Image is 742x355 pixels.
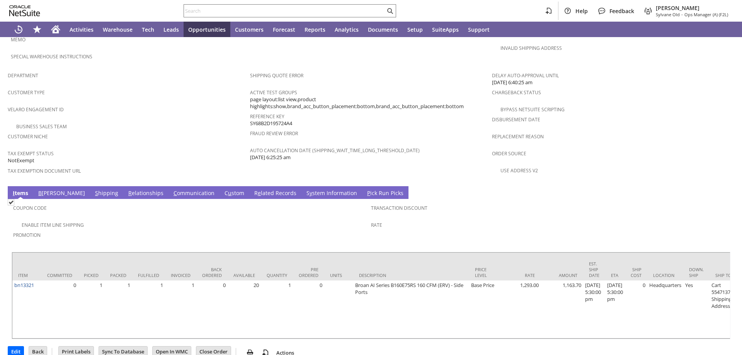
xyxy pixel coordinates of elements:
td: 1 [104,280,132,338]
span: NotExempt [8,157,34,164]
a: Use Address V2 [500,167,538,174]
span: Reports [305,26,325,33]
a: B[PERSON_NAME] [36,189,87,198]
a: Opportunities [184,22,230,37]
a: Unrolled view on [720,188,730,197]
a: Replacement reason [492,133,544,140]
td: Broan AI Series B160E75RS 160 CFM (ERV) - Side Ports [353,280,469,338]
a: Reports [300,22,330,37]
svg: Shortcuts [32,25,42,34]
div: Units [330,272,347,278]
span: [PERSON_NAME] [656,4,728,12]
a: Forecast [268,22,300,37]
a: Rate [371,222,382,228]
span: Analytics [335,26,359,33]
svg: Search [385,6,395,15]
a: Special Warehouse Instructions [11,53,92,60]
div: Amount [546,272,577,278]
a: System Information [305,189,359,198]
img: Checked [8,199,14,206]
a: Shipping Quote Error [250,72,303,79]
div: Ship Cost [631,267,642,278]
span: Forecast [273,26,295,33]
span: Feedback [609,7,634,15]
a: Home [46,22,65,37]
span: Warehouse [103,26,133,33]
td: [DATE] 5:30:00 pm [605,280,625,338]
input: Search [184,6,385,15]
span: y [310,189,312,197]
span: Leads [163,26,179,33]
div: Pre Ordered [299,267,318,278]
div: Fulfilled [138,272,159,278]
a: Business Sales Team [16,123,67,130]
a: Reference Key [250,113,284,120]
span: B [38,189,42,197]
a: Customers [230,22,268,37]
span: SuiteApps [432,26,459,33]
span: SY68B2D195724A4 [250,120,292,127]
td: Cart 5547137: Shipping Address [710,280,739,338]
span: page layout:list view,product highlights:show,brand_acc_button_placement:bottom,brand_acc_button_... [250,96,488,110]
a: Memo [11,36,26,43]
a: Recent Records [9,22,28,37]
td: 0 [41,280,78,338]
span: Tech [142,26,154,33]
svg: Recent Records [14,25,23,34]
a: Velaro Engagement ID [8,106,64,113]
a: Invalid Shipping Address [500,45,562,51]
div: Ship To [715,272,733,278]
a: Shipping [93,189,120,198]
div: Packed [110,272,126,278]
a: Coupon Code [13,205,47,211]
span: Documents [368,26,398,33]
span: C [174,189,177,197]
a: Fraud Review Error [250,130,298,137]
td: 0 [625,280,647,338]
div: Est. Ship Date [589,261,599,278]
span: I [13,189,15,197]
a: Customer Type [8,89,45,96]
div: Committed [47,272,72,278]
a: Chargeback Status [492,89,541,96]
a: Tech [137,22,159,37]
span: Customers [235,26,264,33]
td: Base Price [469,280,498,338]
div: Description [359,272,463,278]
a: Promotion [13,232,41,238]
div: Invoiced [171,272,191,278]
div: Shortcuts [28,22,46,37]
a: Leads [159,22,184,37]
svg: Home [51,25,60,34]
a: Department [8,72,38,79]
span: u [228,189,231,197]
span: Support [468,26,490,33]
a: Tax Exempt Status [8,150,54,157]
a: Communication [172,189,216,198]
div: Rate [504,272,535,278]
div: Available [233,272,255,278]
div: Location [653,272,677,278]
div: ETA [611,272,619,278]
span: Help [575,7,588,15]
td: Yes [683,280,710,338]
a: Active Test Groups [250,89,297,96]
span: [DATE] 6:40:25 am [492,79,533,86]
a: Disbursement Date [492,116,540,123]
a: Setup [403,22,427,37]
span: Sylvane Old [656,12,680,17]
div: Item [18,272,36,278]
span: R [128,189,132,197]
span: Ops Manager (A) (F2L) [684,12,728,17]
span: Setup [407,26,423,33]
span: Activities [70,26,94,33]
a: Warehouse [98,22,137,37]
td: 1 [165,280,196,338]
a: Related Records [252,189,298,198]
a: Documents [363,22,403,37]
span: e [258,189,261,197]
td: 1,163.70 [541,280,583,338]
span: Opportunities [188,26,226,33]
div: Quantity [267,272,287,278]
td: 1 [78,280,104,338]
